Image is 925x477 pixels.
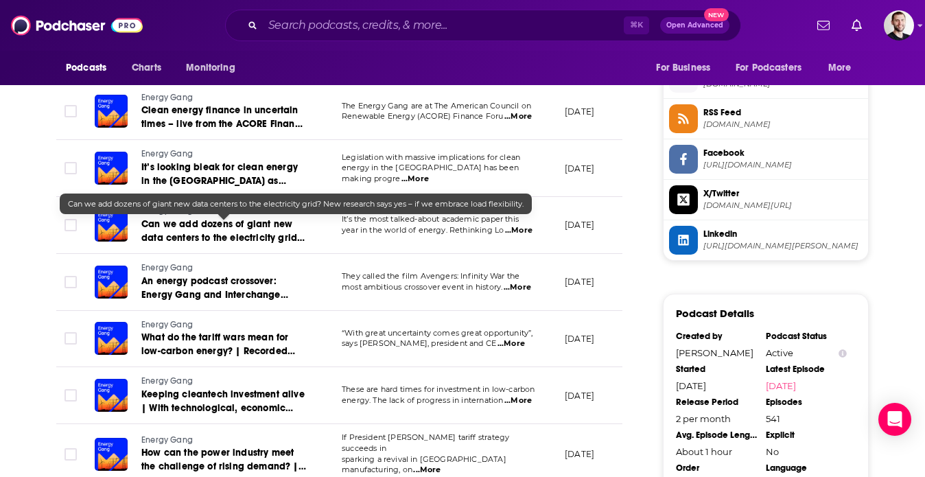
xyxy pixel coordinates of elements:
span: It’s looking bleak for clean energy in the [GEOGRAPHIC_DATA] as Congress threatens to shred the I... [141,161,298,214]
span: Toggle select row [65,276,77,288]
span: ...More [505,225,532,236]
a: Charts [123,55,169,81]
span: The Energy Gang are at The American Council on [342,101,531,110]
span: Monitoring [186,58,235,78]
div: Episodes [766,397,847,408]
div: Search podcasts, credits, & more... [225,10,741,41]
span: energy in the [GEOGRAPHIC_DATA] has been making progre [342,163,519,183]
span: rss.art19.com [703,119,863,130]
span: ...More [504,282,531,293]
span: If President [PERSON_NAME] tariff strategy succeeds in [342,432,509,453]
span: Toggle select row [65,162,77,174]
input: Search podcasts, credits, & more... [263,14,624,36]
button: Show Info [839,348,847,358]
a: Energy Gang [141,92,306,104]
span: For Podcasters [736,58,801,78]
a: Energy Gang [141,375,306,388]
button: Open AdvancedNew [660,17,729,34]
div: Language [766,463,847,474]
span: Facebook [703,147,863,159]
span: ...More [504,395,532,406]
span: It’s the most talked-about academic paper this [342,214,519,224]
span: Energy Gang [141,93,193,102]
a: Can we add dozens of giant new data centers to the electricity grid? New research says yes – if w... [141,218,306,245]
span: ...More [497,338,525,349]
div: Explicit [766,430,847,441]
span: Toggle select row [65,389,77,402]
span: ...More [504,111,532,122]
div: Started [676,364,757,375]
p: [DATE] [565,276,594,288]
span: Energy Gang [141,320,193,329]
span: They called the film Avengers: Infinity War the [342,271,519,281]
img: Podchaser - Follow, Share and Rate Podcasts [11,12,143,38]
span: New [704,8,729,21]
span: says [PERSON_NAME], president and CE [342,338,496,348]
span: year in the world of energy. Rethinking Lo [342,225,504,235]
button: open menu [819,55,869,81]
p: [DATE] [565,390,594,402]
button: open menu [727,55,821,81]
div: Active [766,347,847,358]
div: [PERSON_NAME] [676,347,757,358]
a: How can the power industry meet the challenge of rising demand? | In a special live episode recor... [141,446,306,474]
img: User Profile [884,10,914,40]
p: [DATE] [565,448,594,460]
div: Created by [676,331,757,342]
p: [DATE] [565,219,594,231]
span: Clean energy finance in uncertain times – live from the ACORE Finance Forum in [US_STATE] [141,104,306,143]
div: Latest Episode [766,364,847,375]
a: An energy podcast crossover: Energy Gang and Interchange Recharged join forces to discuss flexibi... [141,275,306,302]
span: Keeping cleantech investment alive | With technological, economic and policy challenges mounting,... [141,388,305,455]
h3: Podcast Details [676,307,754,320]
button: Show profile menu [884,10,914,40]
a: Energy Gang [141,319,306,331]
span: Podcasts [66,58,106,78]
p: [DATE] [565,163,594,174]
span: Can we add dozens of giant new data centers to the electricity grid? New research says yes – if w... [68,199,524,209]
a: Facebook[URL][DOMAIN_NAME] [669,145,863,174]
span: Open Advanced [666,22,723,29]
span: most ambitious crossover event in history. [342,282,502,292]
div: About 1 hour [676,446,757,457]
span: ...More [413,465,441,476]
span: For Business [656,58,710,78]
span: Renewable Energy (ACORE) Finance Foru [342,111,503,121]
span: Toggle select row [65,219,77,231]
span: Logged in as jaheld24 [884,10,914,40]
a: Energy Gang [141,434,306,447]
span: Legislation with massive implications for clean [342,152,520,162]
span: Energy Gang [141,435,193,445]
a: Show notifications dropdown [846,14,867,37]
span: “With great uncertainty comes great opportunity”, [342,328,532,338]
a: Linkedin[URL][DOMAIN_NAME][PERSON_NAME] [669,226,863,255]
a: Energy Gang [141,262,306,275]
span: An energy podcast crossover: Energy Gang and Interchange Recharged join forces to discuss flexibi... [141,275,301,356]
span: RSS Feed [703,106,863,119]
span: X/Twitter [703,187,863,200]
button: open menu [56,55,124,81]
span: These are hard times for investment in low-carbon [342,384,535,394]
a: What do the tariff wars mean for low-carbon energy? | Recorded live at [GEOGRAPHIC_DATA]’s Solar ... [141,331,306,358]
span: ...More [401,174,429,185]
button: open menu [646,55,727,81]
span: More [828,58,852,78]
div: Podcast Status [766,331,847,342]
span: Toggle select row [65,105,77,117]
p: [DATE] [565,106,594,117]
span: What do the tariff wars mean for low-carbon energy? | Recorded live at [GEOGRAPHIC_DATA]’s Solar ... [141,331,301,384]
a: It’s looking bleak for clean energy in the [GEOGRAPHIC_DATA] as Congress threatens to shred the I... [141,161,306,188]
a: RSS Feed[DOMAIN_NAME] [669,104,863,133]
a: [DATE] [766,380,847,391]
div: Order [676,463,757,474]
span: twitter.com/TheEnergyGang [703,200,863,211]
a: Energy Gang [141,148,306,161]
span: Can we add dozens of giant new data centers to the electricity grid? New research says yes – if w... [141,218,305,271]
span: Energy Gang [141,263,193,272]
p: [DATE] [565,333,594,345]
a: Show notifications dropdown [812,14,835,37]
div: [DATE] [676,380,757,391]
span: ⌘ K [624,16,649,34]
div: Release Period [676,397,757,408]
